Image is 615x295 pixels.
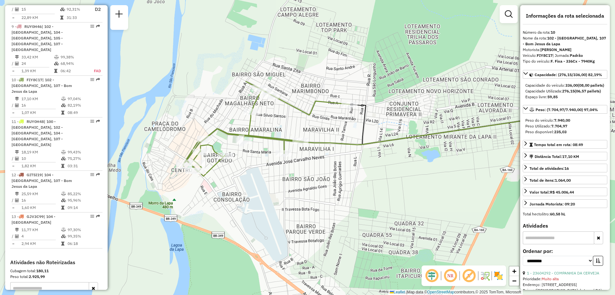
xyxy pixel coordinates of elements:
td: 25,59 KM [21,191,61,197]
td: 33,42 KM [21,54,54,60]
td: 4 [21,233,61,239]
td: 03:31 [67,163,100,169]
span: Tempo total em rota: 08:49 [534,142,583,147]
i: Total de Atividades [15,7,19,11]
span: GIT5I19 [27,172,42,177]
td: 15 [21,5,60,13]
i: % de utilização da cubagem [61,103,66,107]
span: Peso do veículo: [525,118,570,123]
div: Peso total: [10,274,102,280]
i: Total de Atividades [15,103,19,107]
div: Peso disponível: [525,129,605,135]
i: % de utilização da cubagem [61,157,66,161]
div: Veículo: [523,53,607,58]
a: Total de atividades:16 [523,164,607,172]
p: D2 [95,6,101,13]
a: Tempo total em rota: 08:49 [523,140,607,149]
div: Map data © contributors,© 2025 TomTom, Microsoft [388,290,523,295]
td: 95,96% [67,197,100,204]
td: 06:18 [67,240,100,247]
strong: F. Fixa - 336Cx - 7940Kg [551,59,595,64]
i: Total de Atividades [15,198,19,202]
strong: 276,15 [562,89,575,93]
i: % de utilização do peso [61,150,66,154]
i: % de utilização da cubagem [60,7,65,11]
td: 99,35% [67,233,100,239]
span: Total de atividades: [529,166,569,171]
div: Total hectolitro: [523,211,607,217]
td: 75,27% [67,155,100,162]
em: Opções [90,24,94,28]
span: + [512,267,516,275]
em: Opções [90,173,94,177]
span: Ocultar deslocamento [424,268,439,283]
div: Valor total: [529,189,574,195]
td: / [12,60,15,67]
td: 18,19 KM [21,149,61,155]
i: % de utilização da cubagem [61,198,66,202]
td: 10 [21,155,61,162]
div: Capacidade do veículo: [525,82,605,88]
h4: Informações da rota selecionada [523,13,607,19]
div: Bairro: ([DEMOGRAPHIC_DATA] da Lapa / BA) [523,288,607,293]
i: Tempo total em rota [61,111,64,115]
td: 82,19% [67,102,100,108]
td: / [12,197,15,204]
a: Nova sessão e pesquisa [113,8,126,22]
strong: 235,03 [554,129,567,134]
i: Tempo total em rota [60,16,63,20]
i: Total de Atividades [15,234,19,238]
div: Total de itens: [529,178,571,183]
em: Rota exportada [96,173,100,177]
td: 1,82 KM [21,163,61,169]
span: | Jornada: [553,53,583,58]
strong: 60,58 hL [550,212,565,216]
span: FIY8C17 [27,77,42,82]
i: Tempo total em rota [61,242,64,246]
strong: 102 - [GEOGRAPHIC_DATA], 107 - Bom Jesus da Lapa [523,36,606,46]
td: 24 [21,60,54,67]
td: = [12,109,15,116]
em: Rota exportada [96,78,100,82]
i: % de utilização do peso [61,228,66,232]
h4: Atividades [523,223,607,229]
div: Jornada Motorista: 09:20 [529,201,575,207]
div: Tipo do veículo: [523,58,607,64]
td: / [12,155,15,162]
a: Exibir filtros [502,8,515,21]
span: RUY0H46 [24,24,42,29]
i: % de utilização da cubagem [61,234,66,238]
td: 97,04% [67,96,100,102]
div: Espaço livre: [525,94,605,100]
strong: 7.704,97 [551,124,567,128]
a: Total de itens:1.064,00 [523,176,607,184]
label: Ordenar por: [523,247,607,255]
i: % de utilização do peso [61,192,66,196]
td: 06:42 [60,68,87,74]
td: 85,22% [67,191,100,197]
td: 31:33 [66,14,94,21]
span: 17,10 KM [562,154,579,159]
strong: R$ 45.006,44 [550,190,574,195]
div: Peso Utilizado: [525,123,605,129]
span: GJV3C99 [27,214,44,219]
td: 09:14 [67,204,100,211]
a: Jornada Motorista: 09:20 [523,199,607,208]
span: | 104 - [GEOGRAPHIC_DATA], 107 - Bom Jesus da Lapa [12,172,72,189]
span: 9 - [12,24,63,52]
td: / [12,5,15,13]
td: / [12,102,15,108]
strong: 16 [564,166,569,171]
i: % de utilização da cubagem [54,62,59,65]
div: Capacidade Utilizada: [525,88,605,94]
strong: 336,00 [565,83,578,88]
td: 16 [21,102,61,108]
td: 1,07 KM [21,109,61,116]
a: Capacidade: (276,15/336,00) 82,19% [523,70,607,79]
strong: 2.925,99 [29,274,45,279]
a: OpenStreetMap [427,290,455,294]
h4: Atividades não Roteirizadas [10,259,102,265]
i: % de utilização do peso [61,97,66,101]
td: 99,43% [67,149,100,155]
td: FAD [87,68,101,74]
